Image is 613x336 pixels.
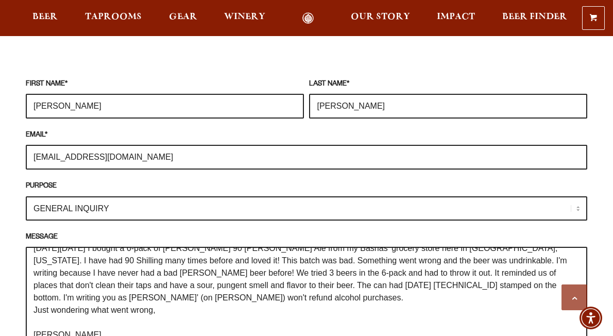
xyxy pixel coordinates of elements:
[217,12,272,24] a: Winery
[26,79,304,90] label: FIRST NAME
[580,307,602,329] div: Accessibility Menu
[309,79,587,90] label: LAST NAME
[496,12,574,24] a: Beer Finder
[347,81,349,88] abbr: required
[224,13,265,21] span: Winery
[169,13,197,21] span: Gear
[289,12,328,24] a: Odell Home
[26,232,587,243] label: MESSAGE
[26,181,587,192] label: PURPOSE
[344,12,417,24] a: Our Story
[437,13,475,21] span: Impact
[85,13,142,21] span: Taprooms
[430,12,482,24] a: Impact
[32,13,58,21] span: Beer
[26,12,64,24] a: Beer
[26,130,587,141] label: EMAIL
[45,132,47,139] abbr: required
[502,13,567,21] span: Beer Finder
[65,81,67,88] abbr: required
[351,13,410,21] span: Our Story
[561,284,587,310] a: Scroll to top
[162,12,204,24] a: Gear
[78,12,148,24] a: Taprooms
